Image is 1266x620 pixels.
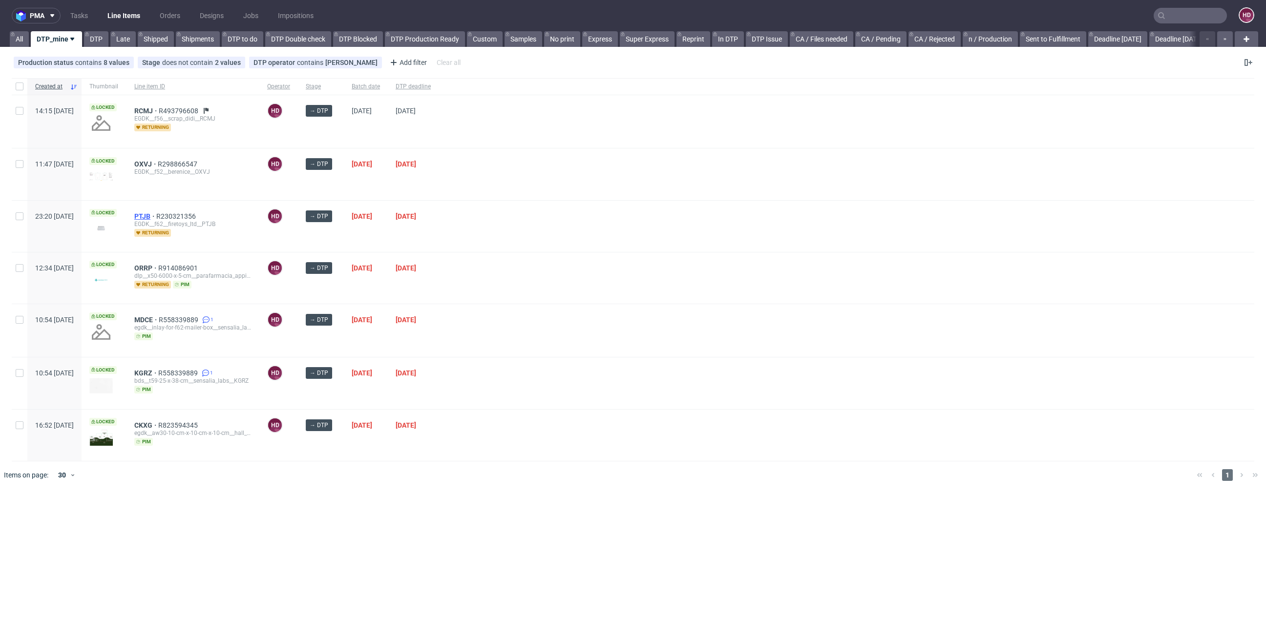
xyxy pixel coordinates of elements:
div: EGDK__f52__berenice__OXVJ [134,168,252,176]
span: DTP operator [253,59,297,66]
a: DTP Blocked [333,31,383,47]
span: ORRP [134,264,158,272]
span: Locked [89,209,117,217]
img: no_design.png [89,320,113,344]
a: DTP to do [222,31,263,47]
div: Clear all [435,56,463,69]
a: DTP Issue [746,31,788,47]
span: Locked [89,312,117,320]
img: version_two_editor_design [89,378,113,393]
div: EGDK__f56__scrap_didi__RCMJ [134,115,252,123]
span: contains [75,59,104,66]
a: R230321356 [156,212,198,220]
span: Items on page: [4,470,48,480]
a: Designs [194,8,230,23]
span: [DATE] [352,160,372,168]
a: All [10,31,29,47]
a: DTP Double check [265,31,331,47]
a: PTJB [134,212,156,220]
span: R823594345 [158,421,200,429]
span: pim [134,438,153,446]
a: 1 [200,316,213,324]
img: no_design.png [89,111,113,135]
span: Locked [89,418,117,426]
span: 23:20 [DATE] [35,212,74,220]
div: 8 values [104,59,129,66]
div: 2 values [215,59,241,66]
span: Locked [89,157,117,165]
span: Operator [267,83,290,91]
figcaption: HD [268,418,282,432]
span: pma [30,12,44,19]
span: pim [134,332,153,340]
span: 1 [211,316,213,324]
span: Batch date [352,83,380,91]
a: Deadline [DATE] [1149,31,1208,47]
span: [DATE] [352,421,372,429]
span: 11:47 [DATE] [35,160,74,168]
span: MDCE [134,316,159,324]
span: 16:52 [DATE] [35,421,74,429]
span: [DATE] [352,264,372,272]
span: [DATE] [396,316,416,324]
a: Custom [467,31,503,47]
span: Line item ID [134,83,252,91]
a: No print [544,31,580,47]
span: pim [134,386,153,393]
div: [PERSON_NAME] [325,59,378,66]
a: R493796608 [159,107,200,115]
a: Sent to Fulfillment [1020,31,1086,47]
span: [DATE] [352,316,372,324]
span: 1 [210,369,213,377]
figcaption: HD [268,104,282,118]
a: DTP [84,31,108,47]
span: → DTP [310,106,328,115]
span: [DATE] [396,264,416,272]
span: contains [297,59,325,66]
span: → DTP [310,160,328,168]
span: returning [134,281,171,289]
button: pma [12,8,61,23]
span: 14:15 [DATE] [35,107,74,115]
span: → DTP [310,264,328,272]
span: → DTP [310,369,328,377]
span: Created at [35,83,66,91]
span: R558339889 [159,316,200,324]
span: [DATE] [352,212,372,220]
img: version_two_editor_design.png [89,278,113,282]
span: [DATE] [352,369,372,377]
figcaption: HD [268,261,282,275]
span: returning [134,124,171,131]
div: 30 [52,468,70,482]
span: → DTP [310,421,328,430]
figcaption: HD [268,209,282,223]
a: DTP_mine [31,31,82,47]
div: EGDK__f62__firetoys_ltd__PTJB [134,220,252,228]
span: 1 [1222,469,1233,481]
a: Shipments [176,31,220,47]
div: dlp__x50-6000-x-5-cm__parafarmacia_appicciutoli__ORRP [134,272,252,280]
a: OXVJ [134,160,158,168]
a: Shipped [138,31,174,47]
a: Express [582,31,618,47]
a: CA / Files needed [790,31,853,47]
div: egdk__aw30-10-cm-x-10-cm-x-10-cm__hall__CKXG [134,429,252,437]
img: logo [16,10,30,21]
span: → DTP [310,212,328,221]
a: Deadline [DATE] [1088,31,1147,47]
a: CA / Pending [855,31,907,47]
span: Locked [89,366,117,374]
span: 10:54 [DATE] [35,316,74,324]
a: RCMJ [134,107,159,115]
span: returning [134,229,171,237]
span: [DATE] [396,212,416,220]
a: R298866547 [158,160,199,168]
a: Tasks [64,8,94,23]
div: Add filter [386,55,429,70]
a: Super Express [620,31,675,47]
